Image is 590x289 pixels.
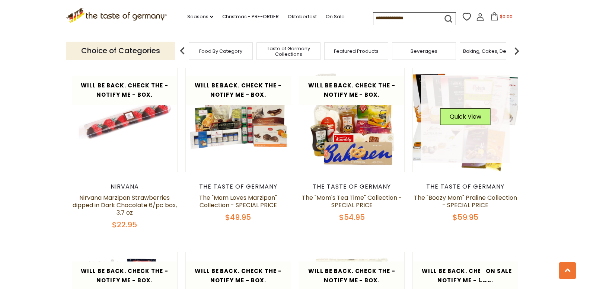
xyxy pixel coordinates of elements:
span: $0.00 [500,13,513,20]
img: Nirvana Marzipan Strawberries dipped in Dark Chocolate 6/pc box, 3.7 oz [72,67,178,172]
img: The "Boozy Mom" Praline Collection - SPECIAL PRICE [413,67,518,172]
img: The "Mom [299,67,405,172]
a: Food By Category [199,48,242,54]
a: Beverages [411,48,437,54]
a: Nirvana Marzipan Strawberries dipped in Dark Chocolate 6/pc box, 3.7 oz [73,193,177,217]
button: $0.00 [486,12,517,23]
a: Oktoberfest [288,13,317,21]
span: $49.95 [225,212,251,222]
a: Christmas - PRE-ORDER [222,13,279,21]
a: The "Boozy Mom" Praline Collection - SPECIAL PRICE [414,193,517,209]
a: Seasons [187,13,213,21]
div: The Taste of Germany [299,183,405,190]
a: The "Mom's Tea Time" Collection - SPECIAL PRICE [302,193,402,209]
div: Nirvana [72,183,178,190]
img: The "Mom Loves Marzipan" Collection - SPECIAL PRICE [186,67,291,172]
a: The "Mom Loves Marzipan" Collection - SPECIAL PRICE [199,193,277,209]
span: $22.95 [112,219,137,230]
img: previous arrow [175,44,190,58]
a: Baking, Cakes, Desserts [463,48,521,54]
a: On Sale [326,13,345,21]
div: The Taste of Germany [185,183,291,190]
span: $54.95 [339,212,365,222]
img: next arrow [509,44,524,58]
button: Quick View [440,108,491,125]
p: Choice of Categories [66,42,175,60]
a: Featured Products [334,48,379,54]
div: The Taste of Germany [412,183,519,190]
a: Taste of Germany Collections [259,46,318,57]
span: $59.95 [453,212,478,222]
